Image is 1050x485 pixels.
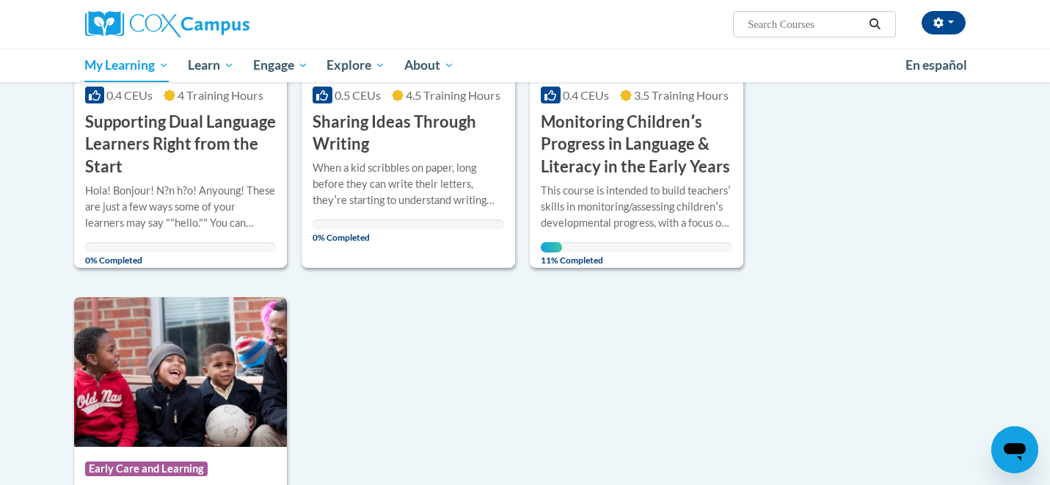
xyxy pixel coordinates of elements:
[84,56,169,74] span: My Learning
[864,15,886,33] button: Search
[404,56,454,74] span: About
[63,48,988,82] div: Main menu
[634,88,729,102] span: 3.5 Training Hours
[541,242,562,266] span: 11% Completed
[335,88,381,102] span: 0.5 CEUs
[253,56,308,74] span: Engage
[922,11,966,34] button: Account Settings
[85,11,364,37] a: Cox Campus
[188,56,234,74] span: Learn
[313,160,504,208] div: When a kid scribbles on paper, long before they can write their letters, theyʹre starting to unde...
[244,48,318,82] a: Engage
[313,111,504,156] h3: Sharing Ideas Through Writing
[85,11,249,37] img: Cox Campus
[746,15,864,33] input: Search Courses
[85,111,277,178] h3: Supporting Dual Language Learners Right from the Start
[395,48,464,82] a: About
[406,88,500,102] span: 4.5 Training Hours
[178,48,244,82] a: Learn
[563,88,609,102] span: 0.4 CEUs
[541,183,732,231] div: This course is intended to build teachersʹ skills in monitoring/assessing childrenʹs developmenta...
[991,426,1038,473] iframe: Button to launch messaging window
[106,88,153,102] span: 0.4 CEUs
[905,57,967,73] span: En español
[74,297,288,447] img: Course Logo
[317,48,395,82] a: Explore
[85,183,277,231] div: Hola! Bonjour! N?n h?o! Anyoung! These are just a few ways some of your learners may say ""hello....
[327,56,385,74] span: Explore
[541,242,562,252] div: Your progress
[76,48,179,82] a: My Learning
[896,50,977,81] a: En español
[178,88,263,102] span: 4 Training Hours
[541,111,732,178] h3: Monitoring Childrenʹs Progress in Language & Literacy in the Early Years
[85,462,208,476] span: Early Care and Learning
